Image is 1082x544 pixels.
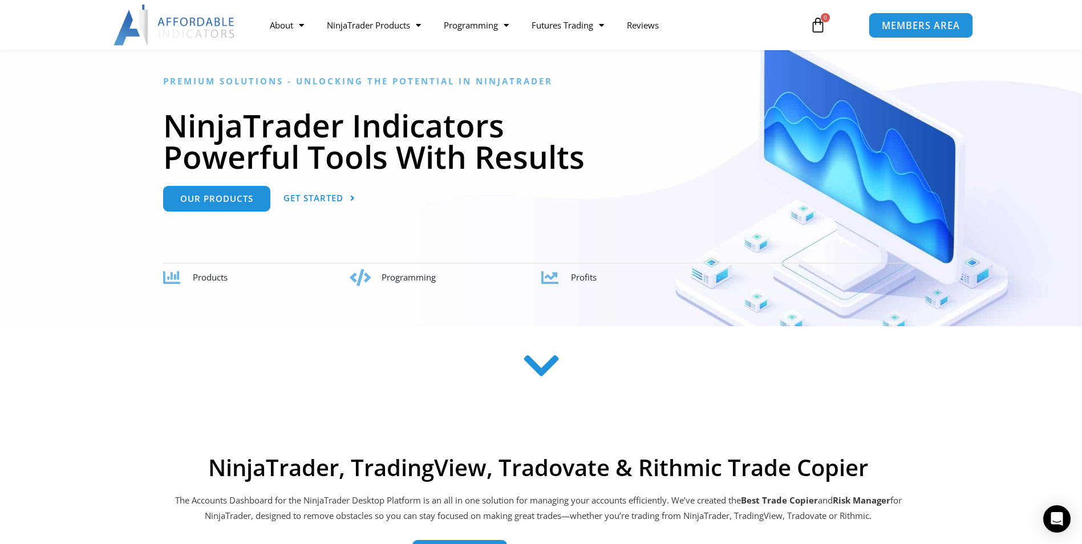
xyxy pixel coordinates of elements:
span: Our Products [180,194,253,203]
span: Products [193,271,228,283]
a: About [258,12,315,38]
span: Programming [382,271,436,283]
span: 0 [821,13,830,22]
nav: Menu [258,12,797,38]
span: MEMBERS AREA [882,21,960,30]
h6: Premium Solutions - Unlocking the Potential in NinjaTrader [163,76,919,87]
a: Programming [432,12,520,38]
a: Get Started [283,186,355,212]
h2: NinjaTrader, TradingView, Tradovate & Rithmic Trade Copier [173,454,903,481]
strong: Risk Manager [833,494,890,506]
p: The Accounts Dashboard for the NinjaTrader Desktop Platform is an all in one solution for managin... [173,493,903,525]
span: Get Started [283,194,343,202]
h1: NinjaTrader Indicators Powerful Tools With Results [163,109,919,172]
a: Our Products [163,186,270,212]
a: NinjaTrader Products [315,12,432,38]
div: Open Intercom Messenger [1043,505,1071,533]
a: Futures Trading [520,12,615,38]
a: MEMBERS AREA [869,12,973,38]
span: Profits [571,271,597,283]
a: Reviews [615,12,670,38]
img: LogoAI | Affordable Indicators – NinjaTrader [114,5,236,46]
b: Best Trade Copier [741,494,818,506]
a: 0 [793,9,843,42]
